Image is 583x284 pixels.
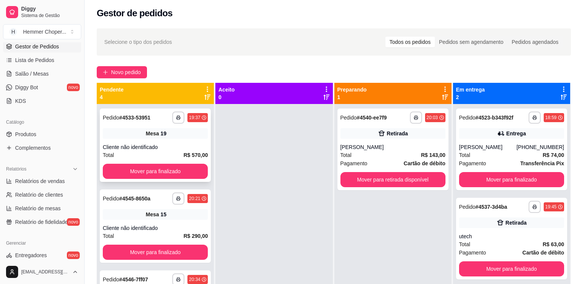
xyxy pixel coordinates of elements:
[103,276,119,282] span: Pedido
[475,115,513,121] strong: # 4523-b343f92f
[15,130,36,138] span: Produtos
[3,249,81,261] a: Entregadoresnovo
[523,250,564,256] strong: Cartão de débito
[97,7,173,19] h2: Gestor de pedidos
[3,189,81,201] a: Relatório de clientes
[218,93,235,101] p: 0
[340,143,445,151] div: [PERSON_NAME]
[161,130,167,137] div: 19
[100,86,124,93] p: Pendente
[3,81,81,93] a: Diggy Botnovo
[3,24,81,39] button: Select a team
[9,28,17,36] span: H
[340,151,352,159] span: Total
[459,143,517,151] div: [PERSON_NAME]
[357,115,387,121] strong: # 4540-ee7f9
[340,172,445,187] button: Mover para retirada disponível
[459,233,564,240] div: utech
[543,241,564,247] strong: R$ 63,00
[104,38,172,46] span: Selecione o tipo dos pedidos
[387,130,408,137] div: Retirada
[3,202,81,214] a: Relatório de mesas
[15,251,47,259] span: Entregadores
[337,93,367,101] p: 1
[15,191,63,199] span: Relatório de clientes
[111,68,141,76] span: Novo pedido
[103,232,114,240] span: Total
[103,196,119,202] span: Pedido
[103,70,108,75] span: plus
[459,151,470,159] span: Total
[103,151,114,159] span: Total
[119,115,151,121] strong: # 4533-53951
[21,12,78,19] span: Sistema de Gestão
[475,204,507,210] strong: # 4537-3d4ba
[103,164,208,179] button: Mover para finalizado
[337,86,367,93] p: Preparando
[146,130,159,137] span: Mesa
[218,86,235,93] p: Aceito
[184,152,208,158] strong: R$ 570,00
[456,86,485,93] p: Em entrega
[543,152,564,158] strong: R$ 74,00
[15,205,61,212] span: Relatório de mesas
[103,245,208,260] button: Mover para finalizado
[340,115,357,121] span: Pedido
[189,196,200,202] div: 20:21
[3,142,81,154] a: Complementos
[3,263,81,281] button: [EMAIL_ADDRESS][DOMAIN_NAME]
[340,159,368,168] span: Pagamento
[103,224,208,232] div: Cliente não identificado
[507,37,563,47] div: Pedidos agendados
[520,160,564,166] strong: Transferência Pix
[385,37,435,47] div: Todos os pedidos
[456,93,485,101] p: 2
[459,172,564,187] button: Mover para finalizado
[119,276,148,282] strong: # 4546-7ff07
[404,160,445,166] strong: Cartão de débito
[421,152,445,158] strong: R$ 143,00
[3,54,81,66] a: Lista de Pedidos
[459,159,486,168] span: Pagamento
[15,70,49,78] span: Salão / Mesas
[3,40,81,53] a: Gestor de Pedidos
[3,237,81,249] div: Gerenciar
[3,175,81,187] a: Relatórios de vendas
[146,211,159,218] span: Mesa
[6,166,26,172] span: Relatórios
[506,219,527,227] div: Retirada
[459,248,486,257] span: Pagamento
[459,204,476,210] span: Pedido
[15,144,51,152] span: Complementos
[15,43,59,50] span: Gestor de Pedidos
[119,196,151,202] strong: # 4545-8650a
[161,211,167,218] div: 15
[103,143,208,151] div: Cliente não identificado
[189,276,200,282] div: 20:34
[103,115,119,121] span: Pedido
[3,116,81,128] div: Catálogo
[15,97,26,105] span: KDS
[459,115,476,121] span: Pedido
[97,66,147,78] button: Novo pedido
[3,3,81,21] a: DiggySistema de Gestão
[459,240,470,248] span: Total
[21,269,69,275] span: [EMAIL_ADDRESS][DOMAIN_NAME]
[100,93,124,101] p: 4
[517,143,564,151] div: [PHONE_NUMBER]
[459,261,564,276] button: Mover para finalizado
[3,216,81,228] a: Relatório de fidelidadenovo
[189,115,200,121] div: 19:37
[3,128,81,140] a: Produtos
[427,115,438,121] div: 20:03
[3,68,81,80] a: Salão / Mesas
[15,177,65,185] span: Relatórios de vendas
[15,84,38,91] span: Diggy Bot
[545,115,557,121] div: 18:59
[15,56,54,64] span: Lista de Pedidos
[21,6,78,12] span: Diggy
[15,218,68,226] span: Relatório de fidelidade
[435,37,507,47] div: Pedidos sem agendamento
[3,95,81,107] a: KDS
[545,204,557,210] div: 19:45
